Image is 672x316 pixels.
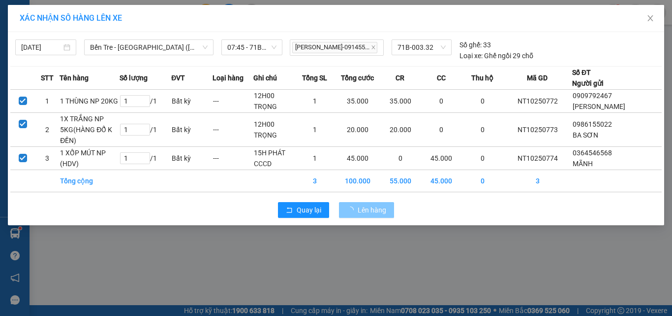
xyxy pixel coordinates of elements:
[90,40,208,55] span: Bến Tre - Sài Gòn (CN)
[459,50,483,61] span: Loại xe:
[171,72,185,83] span: ĐVT
[8,8,24,19] span: Gửi:
[171,113,212,147] td: Bất kỳ
[503,113,572,147] td: NT10250773
[421,113,462,147] td: 0
[646,14,654,22] span: close
[60,113,120,147] td: 1X TRẮNG NP 5KG(HÀNG ĐỔ K ĐỀN)
[41,72,54,83] span: STT
[336,90,380,113] td: 35.000
[527,72,548,83] span: Mã GD
[253,147,294,170] td: 15H PHÁT CCCD
[421,170,462,192] td: 45.000
[421,147,462,170] td: 45.000
[227,40,276,55] span: 07:45 - 71B-003.32
[20,13,122,23] span: XÁC NHẬN SỐ HÀNG LÊN XE
[396,72,404,83] span: CR
[171,147,212,170] td: Bất kỳ
[253,90,294,113] td: 12H00 TRỌNG
[573,149,612,157] span: 0364546568
[35,147,60,170] td: 3
[341,72,374,83] span: Tổng cước
[462,113,503,147] td: 0
[295,147,336,170] td: 1
[213,72,244,83] span: Loại hàng
[459,39,482,50] span: Số ghế:
[380,113,421,147] td: 20.000
[336,170,380,192] td: 100.000
[213,113,253,147] td: ---
[573,160,593,168] span: MÃNH
[339,202,394,218] button: Lên hàng
[253,72,277,83] span: Ghi chú
[94,20,199,32] div: NHÃ
[637,5,664,33] button: Close
[35,113,60,147] td: 2
[573,103,625,110] span: [PERSON_NAME]
[371,45,376,50] span: close
[336,113,380,147] td: 20.000
[120,113,171,147] td: / 1
[21,42,61,53] input: 12/10/2025
[471,72,493,83] span: Thu hộ
[302,72,327,83] span: Tổng SL
[572,67,604,89] div: Số ĐT Người gửi
[202,44,208,50] span: down
[92,62,162,85] span: Chưa [PERSON_NAME] :
[421,90,462,113] td: 0
[92,62,200,86] div: 45.000
[60,72,89,83] span: Tên hàng
[60,147,120,170] td: 1 XỐP MÚT NP (HDV)
[437,72,446,83] span: CC
[295,113,336,147] td: 1
[295,90,336,113] td: 1
[380,90,421,113] td: 35.000
[573,131,598,139] span: BA SƠN
[380,170,421,192] td: 55.000
[253,113,294,147] td: 12H00 TRỌNG
[462,147,503,170] td: 0
[8,31,87,42] div: MÃNH
[347,207,358,213] span: loading
[295,170,336,192] td: 3
[213,147,253,170] td: ---
[336,147,380,170] td: 45.000
[292,42,377,53] span: [PERSON_NAME]-091455...
[459,39,491,50] div: 33
[120,72,148,83] span: Số lượng
[297,205,321,215] span: Quay lại
[35,90,60,113] td: 1
[380,147,421,170] td: 0
[60,90,120,113] td: 1 THÙNG NP 20KG
[278,202,329,218] button: rollbackQuay lại
[503,90,572,113] td: NT10250772
[286,207,293,214] span: rollback
[462,90,503,113] td: 0
[573,92,612,100] span: 0909792467
[573,120,612,128] span: 0986155022
[503,147,572,170] td: NT10250774
[503,170,572,192] td: 3
[8,8,87,31] div: [PERSON_NAME]
[459,50,533,61] div: Ghế ngồi 29 chỗ
[120,147,171,170] td: / 1
[358,205,386,215] span: Lên hàng
[397,40,446,55] span: 71B-003.32
[213,90,253,113] td: ---
[94,9,118,20] span: Nhận:
[60,170,120,192] td: Tổng cộng
[462,170,503,192] td: 0
[171,90,212,113] td: Bất kỳ
[94,8,199,20] div: [PERSON_NAME]
[120,90,171,113] td: / 1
